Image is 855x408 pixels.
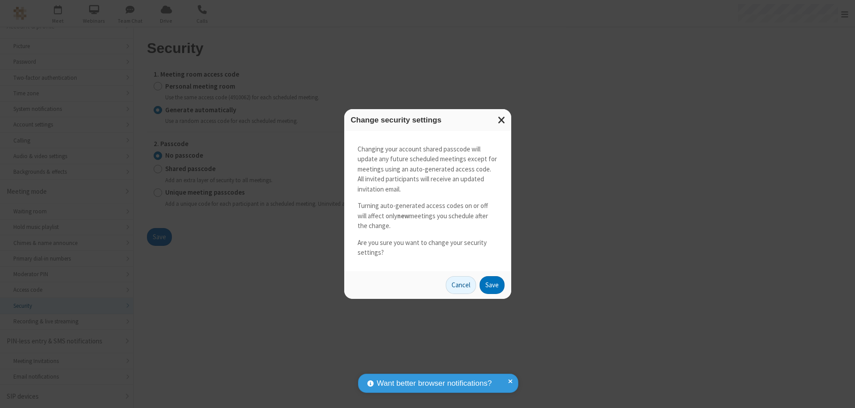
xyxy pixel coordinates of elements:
button: Cancel [446,276,476,294]
span: Want better browser notifications? [377,378,492,389]
strong: new [397,212,409,220]
p: Are you sure you want to change your security settings? [358,238,498,258]
p: Turning auto-generated access codes on or off will affect only meetings you schedule after the ch... [358,201,498,231]
button: Save [480,276,505,294]
button: Close modal [493,109,511,131]
p: Changing your account shared passcode will update any future scheduled meetings except for meetin... [358,144,498,195]
h3: Change security settings [351,116,505,124]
